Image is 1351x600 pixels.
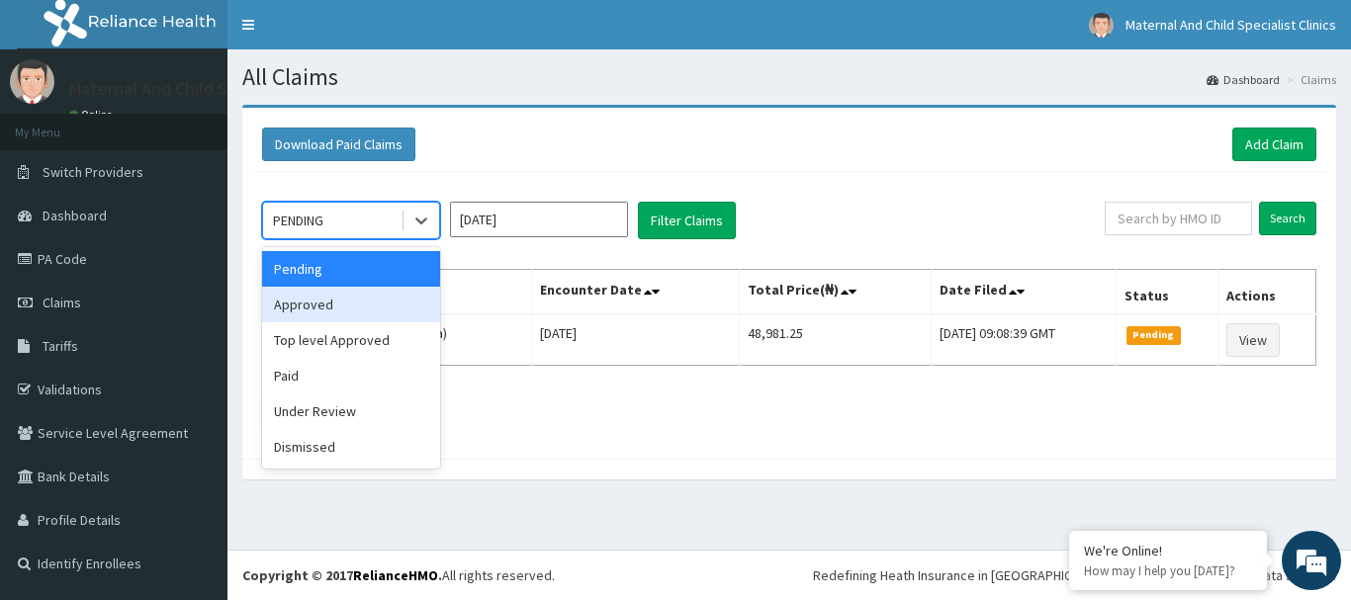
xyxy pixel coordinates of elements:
th: Actions [1217,270,1315,315]
input: Select Month and Year [450,202,628,237]
span: Pending [1126,326,1181,344]
footer: All rights reserved. [227,550,1351,600]
div: Paid [262,358,440,393]
span: Dashboard [43,207,107,224]
a: Dashboard [1207,71,1280,88]
div: Pending [262,251,440,287]
img: User Image [1089,13,1114,38]
strong: Copyright © 2017 . [242,566,442,584]
a: RelianceHMO [353,566,438,584]
a: View [1226,323,1280,357]
span: Claims [43,294,81,311]
li: Claims [1282,71,1336,88]
p: Maternal And Child Specialist Clinics [69,80,347,98]
input: Search by HMO ID [1105,202,1252,235]
p: How may I help you today? [1084,562,1252,579]
img: User Image [10,59,54,104]
div: Under Review [262,393,440,429]
button: Filter Claims [638,202,736,239]
button: Download Paid Claims [262,128,415,161]
span: Maternal And Child Specialist Clinics [1126,16,1336,34]
td: [DATE] 09:08:39 GMT [931,314,1116,366]
span: Tariffs [43,337,78,355]
h1: All Claims [242,64,1336,90]
td: [DATE] [532,314,739,366]
th: Date Filed [931,270,1116,315]
div: Approved [262,287,440,322]
th: Total Price(₦) [739,270,931,315]
a: Online [69,108,117,122]
span: Switch Providers [43,163,143,181]
td: 48,981.25 [739,314,931,366]
input: Search [1259,202,1316,235]
a: Add Claim [1232,128,1316,161]
div: Dismissed [262,429,440,465]
div: Top level Approved [262,322,440,358]
div: We're Online! [1084,542,1252,559]
div: PENDING [273,211,323,230]
th: Status [1117,270,1218,315]
div: Redefining Heath Insurance in [GEOGRAPHIC_DATA] using Telemedicine and Data Science! [813,565,1336,585]
th: Encounter Date [532,270,739,315]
